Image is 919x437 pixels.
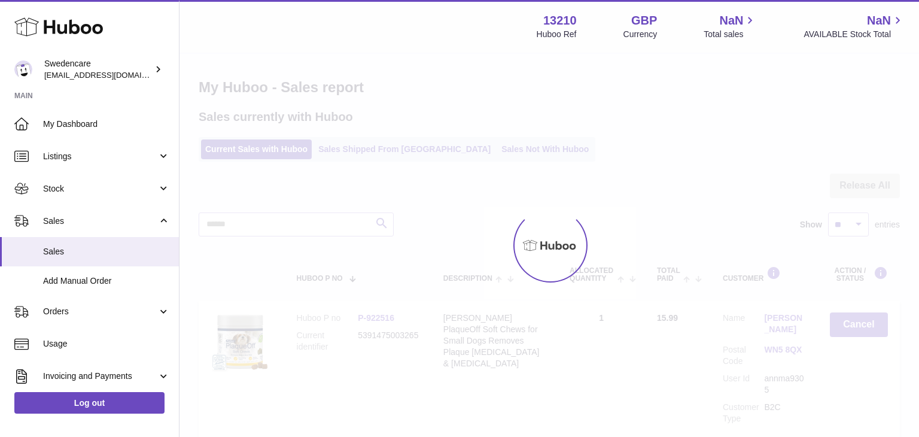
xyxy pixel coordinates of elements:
a: NaN Total sales [704,13,757,40]
strong: 13210 [543,13,577,29]
span: Add Manual Order [43,275,170,287]
div: Huboo Ref [537,29,577,40]
span: Listings [43,151,157,162]
span: Usage [43,338,170,350]
span: Total sales [704,29,757,40]
span: [EMAIL_ADDRESS][DOMAIN_NAME] [44,70,176,80]
div: Swedencare [44,58,152,81]
img: internalAdmin-13210@internal.huboo.com [14,60,32,78]
a: Log out [14,392,165,414]
span: NaN [719,13,743,29]
span: Stock [43,183,157,195]
span: Sales [43,246,170,257]
span: Invoicing and Payments [43,371,157,382]
span: NaN [867,13,891,29]
a: NaN AVAILABLE Stock Total [804,13,905,40]
strong: GBP [631,13,657,29]
span: AVAILABLE Stock Total [804,29,905,40]
span: My Dashboard [43,119,170,130]
span: Orders [43,306,157,317]
div: Currency [623,29,658,40]
span: Sales [43,216,157,227]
